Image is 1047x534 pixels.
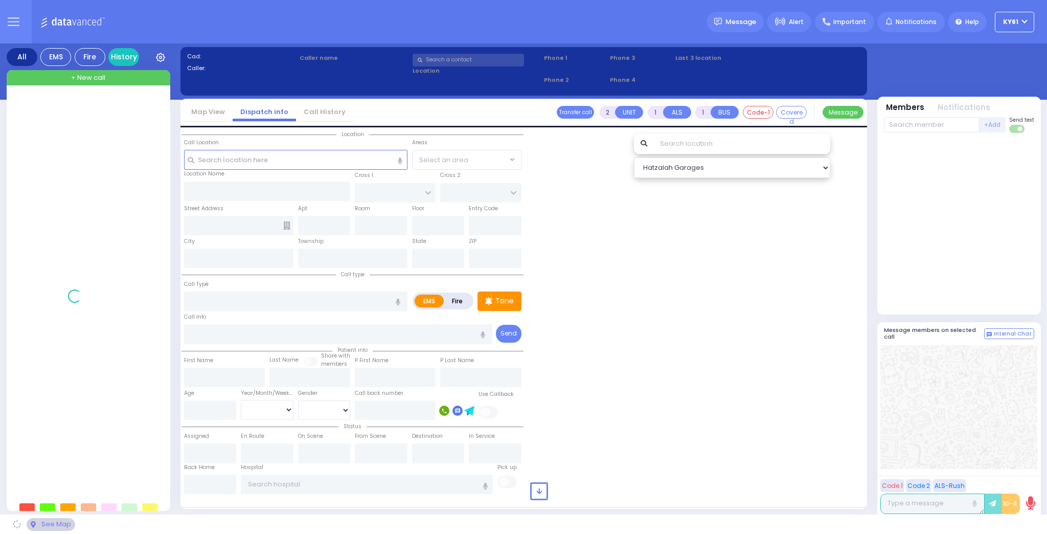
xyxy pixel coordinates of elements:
label: On Scene [298,432,323,440]
input: Search member [884,117,980,132]
button: Notifications [938,102,990,114]
label: Floor [412,205,424,213]
div: EMS [40,48,71,66]
label: P First Name [355,357,389,365]
label: Caller name [300,54,409,62]
label: From Scene [355,432,386,440]
img: comment-alt.png [987,332,992,337]
a: Dispatch info [233,107,296,117]
label: En Route [241,432,264,440]
label: Room [355,205,370,213]
label: Destination [412,432,443,440]
a: History [108,48,139,66]
label: EMS [415,295,444,307]
span: + New call [71,73,105,83]
button: Members [886,102,924,114]
button: ALS [663,106,691,119]
span: Phone 2 [544,76,606,84]
span: Internal Chat [994,330,1032,338]
label: P Last Name [440,357,474,365]
small: Share with [321,352,350,360]
label: Use Callback [479,390,514,398]
input: Search location [653,133,830,154]
label: Gender [298,389,317,397]
span: Other building occupants [283,221,290,230]
label: ZIP [469,237,476,246]
label: Location [413,66,541,75]
label: Turn off text [1009,124,1026,134]
img: Logo [40,15,108,28]
span: Call type [336,271,370,278]
div: All [7,48,37,66]
span: Phone 4 [610,76,672,84]
label: Areas [412,139,427,147]
label: Call Info [184,313,206,321]
input: Search hospital [241,475,493,494]
img: message.svg [714,18,722,26]
h5: Message members on selected call [884,327,984,340]
span: Location [336,130,369,138]
label: Assigned [184,432,209,440]
label: Cross 2 [440,171,461,180]
span: Send text [1009,116,1034,124]
button: Code-1 [743,106,773,119]
label: First Name [184,357,213,365]
label: Caller: [187,64,297,73]
button: BUS [711,106,739,119]
button: Send [496,325,521,343]
label: Call Location [184,139,219,147]
label: State [412,237,426,246]
label: Last 3 location [675,54,768,62]
label: Entry Code [469,205,498,213]
button: Covered [776,106,807,119]
span: Phone 1 [544,54,606,62]
label: Hospital [241,463,263,472]
button: Transfer call [557,106,594,119]
label: Last Name [269,356,299,364]
label: Age [184,389,194,397]
div: Fire [75,48,105,66]
label: Call back number [355,389,403,397]
label: Call Type [184,280,209,288]
label: In Service [469,432,495,440]
button: UNIT [615,106,643,119]
label: Street Address [184,205,223,213]
label: Cad: [187,52,297,61]
button: Message [823,106,863,119]
span: KY61 [1003,17,1018,27]
a: Map View [184,107,233,117]
span: Message [725,17,756,27]
label: City [184,237,195,246]
span: Important [833,17,866,27]
span: Alert [789,17,804,27]
p: Tone [495,296,514,306]
span: Help [965,17,979,27]
span: Notifications [896,17,937,27]
label: Back Home [184,463,215,472]
button: Code 1 [880,479,904,492]
label: Apt [298,205,307,213]
input: Search location here [184,150,407,169]
label: Cross 1 [355,171,373,180]
input: Search a contact [413,54,524,66]
label: Pick up [497,463,517,472]
div: See map [27,518,75,531]
label: Location Name [184,170,224,178]
button: ALS-Rush [933,479,966,492]
div: Year/Month/Week/Day [241,389,293,397]
button: Internal Chat [984,328,1034,340]
button: KY61 [995,12,1034,32]
label: Fire [443,295,472,307]
span: Phone 3 [610,54,672,62]
span: Select an area [419,155,468,165]
button: Code 2 [906,479,931,492]
label: Township [298,237,324,246]
span: Status [338,422,367,430]
span: Patient info [332,346,373,354]
a: Call History [296,107,353,117]
span: members [321,360,347,368]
